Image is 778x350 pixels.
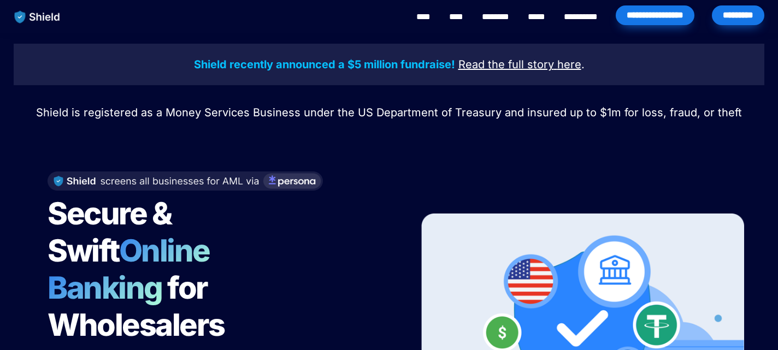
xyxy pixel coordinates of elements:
[458,58,554,71] u: Read the full story
[9,5,66,28] img: website logo
[194,58,455,71] strong: Shield recently announced a $5 million fundraise!
[581,58,585,71] span: .
[48,195,176,269] span: Secure & Swift
[458,60,554,70] a: Read the full story
[48,269,225,343] span: for Wholesalers
[557,58,581,71] u: here
[36,106,742,119] span: Shield is registered as a Money Services Business under the US Department of Treasury and insured...
[48,232,221,306] span: Online Banking
[557,60,581,70] a: here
